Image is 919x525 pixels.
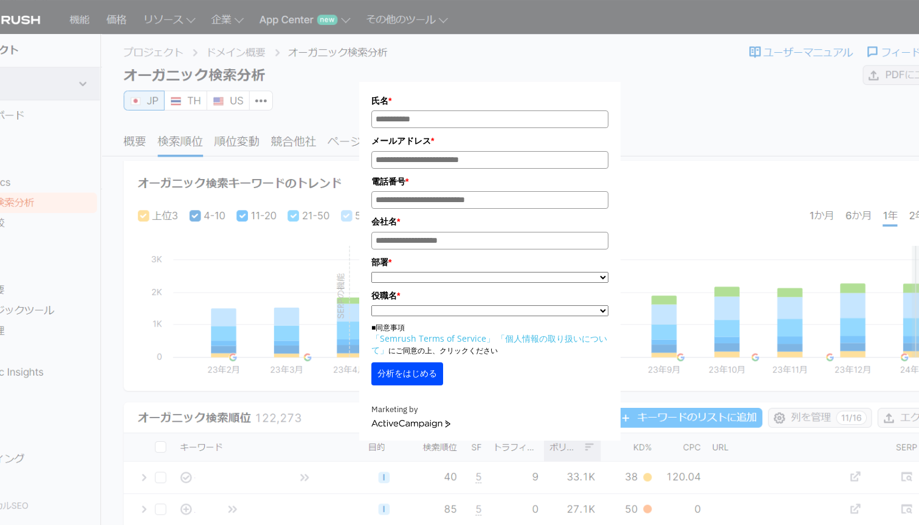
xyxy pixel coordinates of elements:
[371,322,608,356] p: ■同意事項 にご同意の上、クリックください
[371,362,443,385] button: 分析をはじめる
[371,289,608,302] label: 役職名
[371,256,608,269] label: 部署
[371,134,608,147] label: メールアドレス
[371,94,608,107] label: 氏名
[371,333,495,344] a: 「Semrush Terms of Service」
[371,404,608,416] div: Marketing by
[371,215,608,228] label: 会社名
[371,333,607,356] a: 「個人情報の取り扱いについて」
[371,175,608,188] label: 電話番号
